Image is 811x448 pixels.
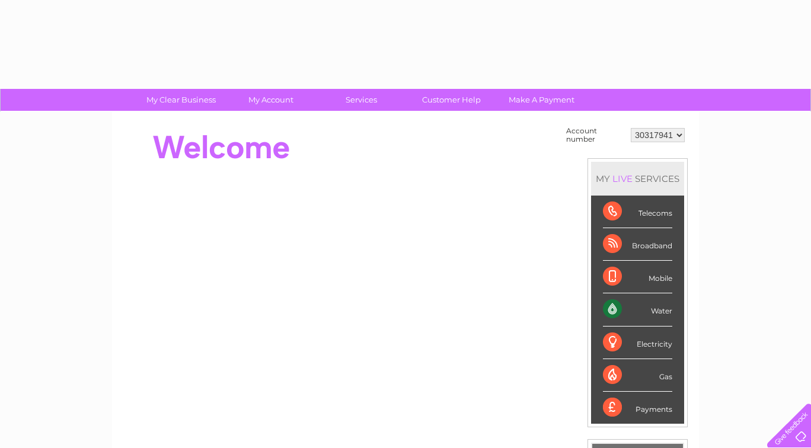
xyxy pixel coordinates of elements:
td: Account number [563,124,628,146]
a: My Clear Business [132,89,230,111]
a: Make A Payment [493,89,590,111]
a: My Account [222,89,320,111]
div: Telecoms [603,196,672,228]
div: Water [603,293,672,326]
div: Broadband [603,228,672,261]
div: MY SERVICES [591,162,684,196]
div: Gas [603,359,672,392]
a: Customer Help [403,89,500,111]
div: Electricity [603,327,672,359]
a: Services [312,89,410,111]
div: Payments [603,392,672,424]
div: LIVE [610,173,635,184]
div: Mobile [603,261,672,293]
